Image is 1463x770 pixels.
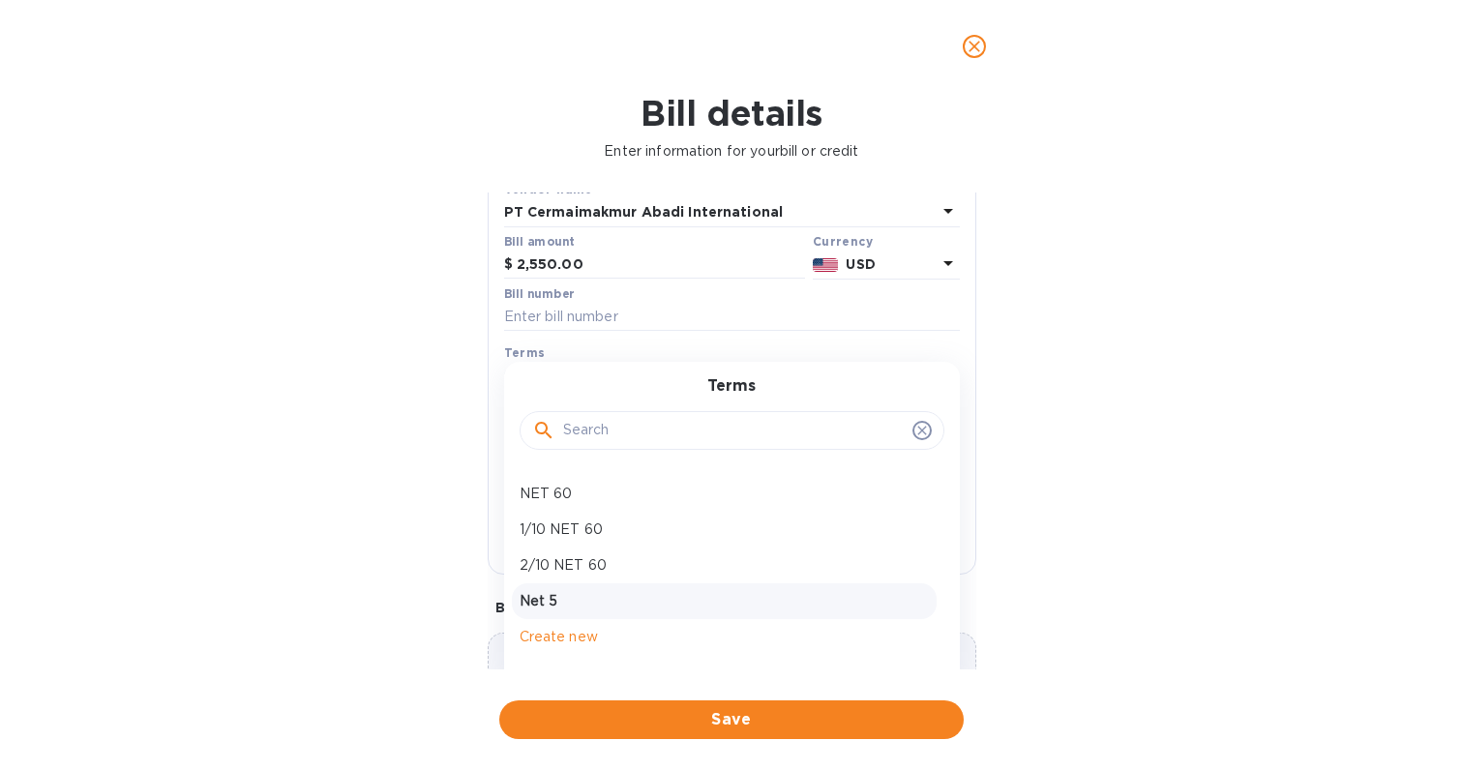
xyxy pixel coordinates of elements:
[504,182,593,196] b: Vendor name
[951,23,998,70] button: close
[520,627,929,647] p: Create new
[495,598,969,617] p: Bill image
[504,345,546,360] b: Terms
[504,303,960,332] input: Enter bill number
[813,234,873,249] b: Currency
[504,251,517,280] div: $
[15,93,1448,133] h1: Bill details
[520,555,929,576] p: 2/10 NET 60
[707,377,756,396] h3: Terms
[504,288,574,300] label: Bill number
[504,204,784,220] b: PT Cermaimakmur Abadi International
[15,141,1448,162] p: Enter information for your bill or credit
[504,367,591,387] p: Select terms
[520,519,929,540] p: 1/10 NET 60
[813,258,839,272] img: USD
[499,700,964,739] button: Save
[515,708,948,731] span: Save
[846,256,875,272] b: USD
[520,591,929,611] p: Net 5
[563,416,905,445] input: Search
[517,251,805,280] input: $ Enter bill amount
[520,484,929,504] p: NET 60
[504,236,574,248] label: Bill amount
